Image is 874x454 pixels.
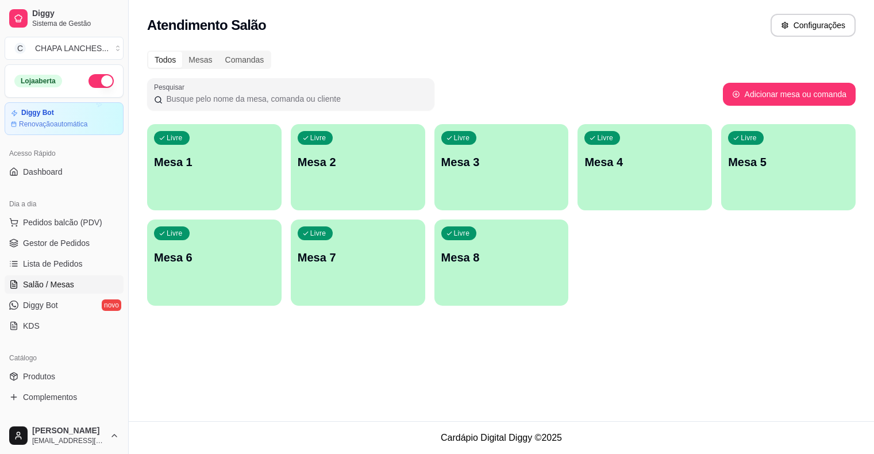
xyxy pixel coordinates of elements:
button: LivreMesa 2 [291,124,425,210]
button: [PERSON_NAME][EMAIL_ADDRESS][DOMAIN_NAME] [5,422,124,449]
button: Configurações [771,14,856,37]
a: Lista de Pedidos [5,255,124,273]
button: Alterar Status [88,74,114,88]
button: LivreMesa 8 [434,220,569,306]
p: Mesa 2 [298,154,418,170]
div: Comandas [219,52,271,68]
a: Dashboard [5,163,124,181]
div: Mesas [182,52,218,68]
footer: Cardápio Digital Diggy © 2025 [129,421,874,454]
p: Livre [167,229,183,238]
div: Catálogo [5,349,124,367]
p: Livre [741,133,757,143]
button: LivreMesa 3 [434,124,569,210]
p: Livre [597,133,613,143]
span: Diggy Bot [23,299,58,311]
span: Lista de Pedidos [23,258,83,270]
article: Renovação automática [19,120,87,129]
div: Todos [148,52,182,68]
span: Salão / Mesas [23,279,74,290]
button: Pedidos balcão (PDV) [5,213,124,232]
p: Livre [310,133,326,143]
div: CHAPA LANCHES ... [35,43,109,54]
p: Mesa 3 [441,154,562,170]
p: Mesa 8 [441,249,562,266]
a: Diggy BotRenovaçãoautomática [5,102,124,135]
span: Produtos [23,371,55,382]
a: DiggySistema de Gestão [5,5,124,32]
a: Produtos [5,367,124,386]
button: LivreMesa 1 [147,124,282,210]
p: Livre [454,133,470,143]
p: Mesa 5 [728,154,849,170]
article: Diggy Bot [21,109,54,117]
div: Loja aberta [14,75,62,87]
span: Diggy [32,9,119,19]
span: Pedidos balcão (PDV) [23,217,102,228]
button: Adicionar mesa ou comanda [723,83,856,106]
a: KDS [5,317,124,335]
span: Sistema de Gestão [32,19,119,28]
div: Acesso Rápido [5,144,124,163]
span: Gestor de Pedidos [23,237,90,249]
span: [EMAIL_ADDRESS][DOMAIN_NAME] [32,436,105,445]
a: Salão / Mesas [5,275,124,294]
a: Gestor de Pedidos [5,234,124,252]
span: [PERSON_NAME] [32,426,105,436]
a: Complementos [5,388,124,406]
p: Livre [310,229,326,238]
button: LivreMesa 6 [147,220,282,306]
p: Livre [167,133,183,143]
p: Mesa 7 [298,249,418,266]
p: Mesa 6 [154,249,275,266]
p: Mesa 1 [154,154,275,170]
div: Dia a dia [5,195,124,213]
span: KDS [23,320,40,332]
p: Mesa 4 [584,154,705,170]
button: LivreMesa 7 [291,220,425,306]
span: C [14,43,26,54]
span: Complementos [23,391,77,403]
input: Pesquisar [163,93,428,105]
button: Select a team [5,37,124,60]
a: Diggy Botnovo [5,296,124,314]
span: Dashboard [23,166,63,178]
button: LivreMesa 5 [721,124,856,210]
label: Pesquisar [154,82,188,92]
button: LivreMesa 4 [577,124,712,210]
p: Livre [454,229,470,238]
h2: Atendimento Salão [147,16,266,34]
